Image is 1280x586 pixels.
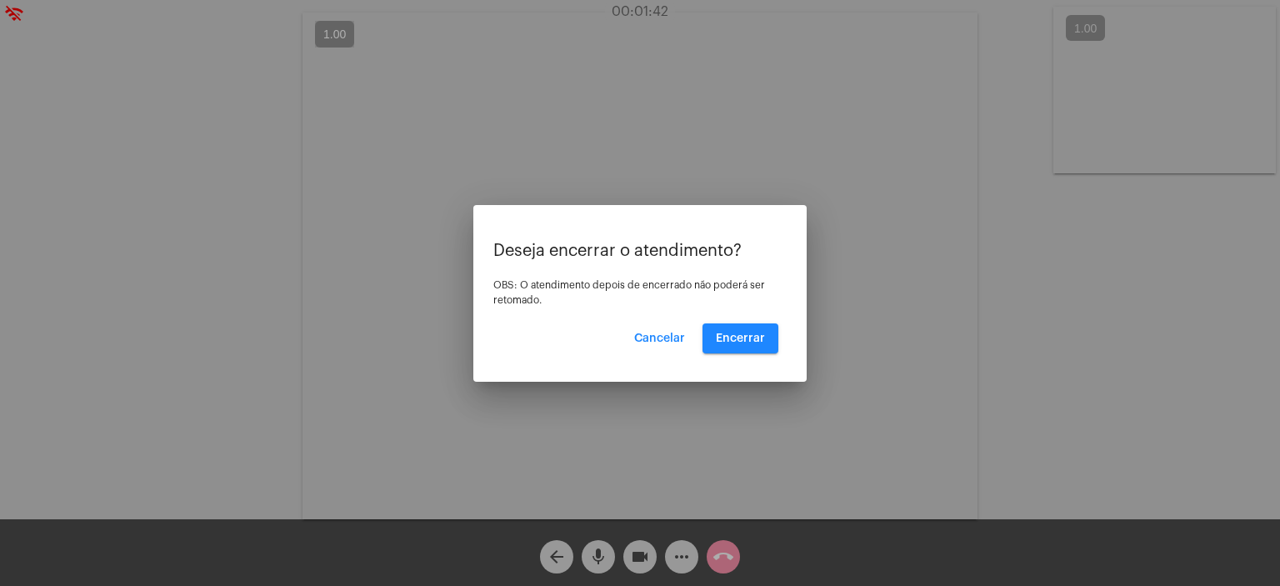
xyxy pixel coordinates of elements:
p: Deseja encerrar o atendimento? [493,242,787,260]
button: Cancelar [621,323,698,353]
span: Cancelar [634,333,685,344]
span: Encerrar [716,333,765,344]
span: OBS: O atendimento depois de encerrado não poderá ser retomado. [493,280,765,305]
button: Encerrar [702,323,778,353]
